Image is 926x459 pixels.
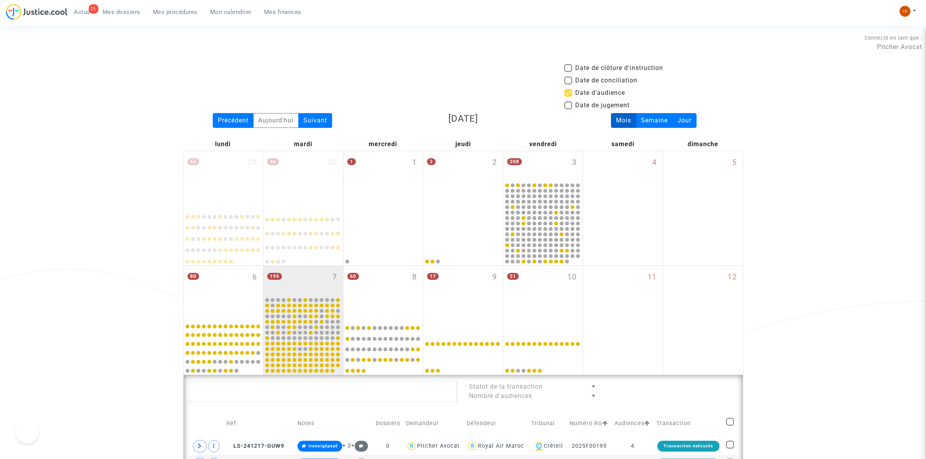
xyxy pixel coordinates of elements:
a: Mes dossiers [96,6,147,18]
span: 9 [492,272,497,283]
div: samedi [583,138,663,151]
span: 12 [728,272,737,283]
td: Audiences [612,410,654,437]
span: Mes procédures [153,9,198,16]
td: 2025F00195 [567,437,612,455]
span: 65 [187,158,199,165]
span: Date de clôture d'instruction [575,63,663,73]
span: 17 [427,273,439,280]
span: 10 [567,272,577,283]
a: Mes finances [258,6,308,18]
span: 3 [427,158,436,165]
img: icon-banque.svg [534,442,544,451]
div: mercredi [343,138,423,151]
div: lundi [183,138,263,151]
div: Royal Air Maroc [478,443,524,449]
span: 2 [492,157,497,168]
span: Date de conciliation [575,76,637,85]
td: Transaction [654,410,723,437]
span: 11 [648,272,657,283]
div: dimanche [663,138,743,151]
div: vendredi octobre 10, 21 events, click to expand [503,266,583,319]
span: Mes dossiers [103,9,140,16]
div: 21 [89,4,98,14]
span: Nombre d'audiences [469,392,532,400]
div: vendredi octobre 3, 208 events, click to expand [503,151,583,182]
span: 1 [412,157,417,168]
div: jeudi [423,138,503,151]
td: 4 [612,437,654,455]
span: Mon calendrier [210,9,252,16]
div: mercredi octobre 1, One event, click to expand [343,151,423,207]
div: lundi septembre 29, 65 events, click to expand [184,151,263,207]
div: Semaine [636,113,673,128]
span: 6 [252,272,257,283]
div: mardi octobre 7, 195 events, click to expand [263,266,343,296]
img: icon-user.svg [467,441,478,452]
td: Notes [295,410,372,437]
div: Précédent [213,113,254,128]
div: samedi octobre 4 [583,151,663,265]
img: fc99b196863ffcca57bb8fe2645aafd9 [900,6,910,17]
td: 0 [373,437,403,455]
div: mardi septembre 30, 46 events, click to expand [263,151,343,207]
h3: [DATE] [374,113,553,124]
td: Demandeur [403,410,464,437]
div: mardi [263,138,343,151]
span: 3 [572,157,577,168]
td: Numéro RG [567,410,612,437]
span: 29 [248,157,257,168]
span: Date de jugement [575,101,630,110]
span: + 2 [342,442,351,449]
td: Tribunal [529,410,567,437]
span: 7 [333,272,337,283]
td: Réf. [224,410,295,437]
a: Mes procédures [147,6,204,18]
span: LS-241217-GUW9 [226,443,284,449]
img: icon-user.svg [406,441,417,452]
span: + [351,442,368,449]
span: 80 [187,273,199,280]
a: 21Actus [68,6,96,18]
span: 46 [267,158,279,165]
span: Connecté en tant que : [865,35,922,41]
div: Transaction exécutée [657,441,719,452]
span: Statut de la transaction [469,383,543,390]
div: Pitcher Avocat [417,443,460,449]
a: Mon calendrier [204,6,258,18]
div: lundi octobre 6, 80 events, click to expand [184,266,263,319]
span: 5 [732,157,737,168]
span: 4 [652,157,657,168]
td: Dossiers [373,410,403,437]
div: samedi octobre 11 [583,266,663,375]
div: jeudi octobre 2, 3 events, click to expand [423,151,503,207]
span: transigépayé [308,443,338,449]
td: Défendeur [464,410,529,437]
div: jeudi octobre 9, 17 events, click to expand [423,266,503,319]
div: dimanche octobre 5 [663,151,743,265]
span: Date d'audience [575,88,625,98]
span: 30 [328,157,337,168]
span: 60 [347,273,359,280]
iframe: Help Scout Beacon - Open [16,420,39,443]
span: 1 [347,158,356,165]
span: 21 [507,273,519,280]
div: Aujourd'hui [253,113,299,128]
span: 195 [267,273,282,280]
div: mercredi octobre 8, 60 events, click to expand [343,266,423,319]
span: 208 [507,158,522,165]
img: jc-logo.svg [6,4,68,20]
div: Créteil [531,442,564,451]
span: 8 [412,272,417,283]
div: dimanche octobre 12 [663,266,743,375]
div: Mois [611,113,636,128]
span: Actus [74,9,90,16]
div: Suivant [298,113,332,128]
span: Mes finances [264,9,301,16]
div: vendredi [503,138,583,151]
div: Jour [672,113,697,128]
